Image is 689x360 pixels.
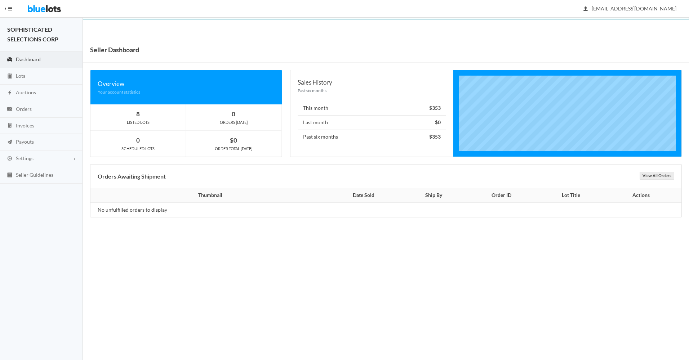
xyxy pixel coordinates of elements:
[6,57,13,63] ion-icon: speedometer
[6,139,13,146] ion-icon: paper plane
[90,145,186,152] div: SCHEDULED LOTS
[16,73,25,79] span: Lots
[136,136,140,144] strong: 0
[537,188,605,203] th: Lot Title
[325,188,402,203] th: Date Sold
[640,172,674,180] a: View All Orders
[98,173,166,180] b: Orders Awaiting Shipment
[466,188,537,203] th: Order ID
[298,130,446,144] li: Past six months
[584,5,676,12] span: [EMAIL_ADDRESS][DOMAIN_NAME]
[435,119,441,125] strong: $0
[90,203,325,217] td: No unfulfilled orders to display
[6,90,13,96] ion-icon: flash
[582,6,589,13] ion-icon: person
[6,156,13,162] ion-icon: cog
[402,188,466,203] th: Ship By
[6,172,13,179] ion-icon: list box
[6,73,13,80] ion-icon: clipboard
[16,155,34,161] span: Settings
[16,139,34,145] span: Payouts
[429,105,441,111] strong: $353
[298,101,446,116] li: This month
[298,87,446,94] div: Past six months
[90,44,139,55] h1: Seller Dashboard
[16,122,34,129] span: Invoices
[298,77,446,87] div: Sales History
[16,106,32,112] span: Orders
[429,134,441,140] strong: $353
[98,89,275,95] div: Your account statistics
[98,79,275,89] div: Overview
[16,89,36,95] span: Auctions
[136,110,140,118] strong: 8
[16,56,41,62] span: Dashboard
[6,106,13,113] ion-icon: cash
[90,119,186,126] div: LISTED LOTS
[232,110,235,118] strong: 0
[7,26,58,42] strong: SOPHISTICATED SELECTIONS CORP
[298,115,446,130] li: Last month
[186,145,281,152] div: ORDER TOTAL [DATE]
[230,136,237,144] strong: $0
[90,188,325,203] th: Thumbnail
[186,119,281,126] div: ORDERS [DATE]
[6,122,13,129] ion-icon: calculator
[16,172,53,178] span: Seller Guidelines
[605,188,681,203] th: Actions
